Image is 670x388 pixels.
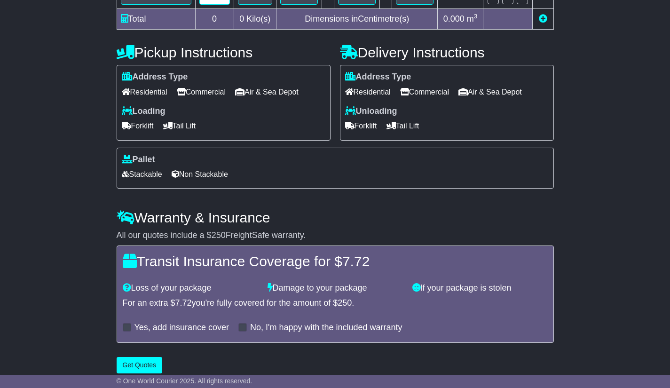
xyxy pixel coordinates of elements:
[195,9,234,30] td: 0
[386,119,419,133] span: Tail Lift
[345,72,411,82] label: Address Type
[117,230,554,241] div: All our quotes include a $ FreightSafe warranty.
[345,85,391,99] span: Residential
[175,298,192,308] span: 7.72
[400,85,449,99] span: Commercial
[122,119,154,133] span: Forklift
[123,298,548,309] div: For an extra $ you're fully covered for the amount of $ .
[163,119,196,133] span: Tail Lift
[443,14,465,24] span: 0.000
[122,155,155,165] label: Pallet
[467,14,478,24] span: m
[539,14,547,24] a: Add new item
[117,210,554,225] h4: Warranty & Insurance
[212,230,226,240] span: 250
[338,298,352,308] span: 250
[458,85,522,99] span: Air & Sea Depot
[172,167,228,182] span: Non Stackable
[122,106,166,117] label: Loading
[239,14,244,24] span: 0
[134,323,229,333] label: Yes, add insurance cover
[117,9,195,30] td: Total
[263,283,408,293] div: Damage to your package
[122,167,162,182] span: Stackable
[117,45,331,60] h4: Pickup Instructions
[276,9,438,30] td: Dimensions in Centimetre(s)
[117,377,252,385] span: © One World Courier 2025. All rights reserved.
[342,253,370,269] span: 7.72
[118,283,263,293] div: Loss of your package
[117,357,163,373] button: Get Quotes
[177,85,226,99] span: Commercial
[340,45,554,60] h4: Delivery Instructions
[123,253,548,269] h4: Transit Insurance Coverage for $
[235,85,299,99] span: Air & Sea Depot
[122,85,167,99] span: Residential
[474,13,478,20] sup: 3
[122,72,188,82] label: Address Type
[345,119,377,133] span: Forklift
[345,106,397,117] label: Unloading
[234,9,276,30] td: Kilo(s)
[250,323,402,333] label: No, I'm happy with the included warranty
[408,283,552,293] div: If your package is stolen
